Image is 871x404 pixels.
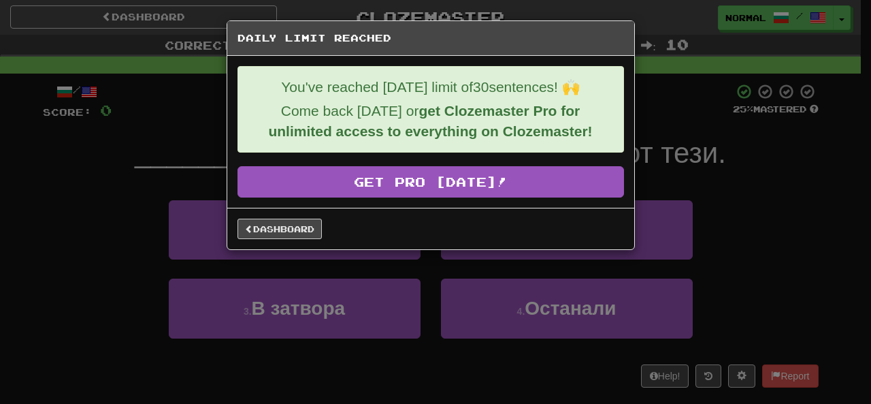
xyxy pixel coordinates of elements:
[248,101,613,142] p: Come back [DATE] or
[237,31,624,45] h5: Daily Limit Reached
[248,77,613,97] p: You've reached [DATE] limit of 30 sentences! 🙌
[237,166,624,198] a: Get Pro [DATE]!
[237,219,322,239] a: Dashboard
[268,103,592,139] strong: get Clozemaster Pro for unlimited access to everything on Clozemaster!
